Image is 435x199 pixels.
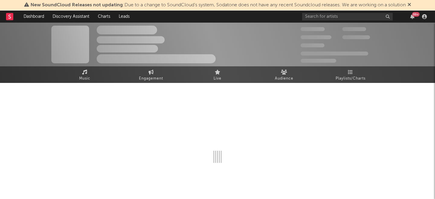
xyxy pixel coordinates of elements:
[302,13,393,21] input: Search for artists
[301,52,368,55] span: 50,000,000 Monthly Listeners
[301,43,324,47] span: 100,000
[184,66,251,83] a: Live
[31,3,123,8] span: New SoundCloud Releases not updating
[19,11,48,23] a: Dashboard
[94,11,114,23] a: Charts
[342,35,370,39] span: 1,000,000
[79,75,90,82] span: Music
[214,75,221,82] span: Live
[301,27,325,31] span: 300,000
[336,75,366,82] span: Playlists/Charts
[301,35,331,39] span: 50,000,000
[31,3,406,8] span: : Due to a change to SoundCloud's system, Sodatone does not have any recent Soundcloud releases. ...
[251,66,317,83] a: Audience
[412,12,420,17] div: 99 +
[408,3,411,8] span: Dismiss
[301,59,336,63] span: Jump Score: 85.0
[342,27,366,31] span: 100,000
[48,11,94,23] a: Discovery Assistant
[114,11,134,23] a: Leads
[139,75,163,82] span: Engagement
[51,66,118,83] a: Music
[410,14,414,19] button: 99+
[118,66,184,83] a: Engagement
[317,66,384,83] a: Playlists/Charts
[275,75,293,82] span: Audience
